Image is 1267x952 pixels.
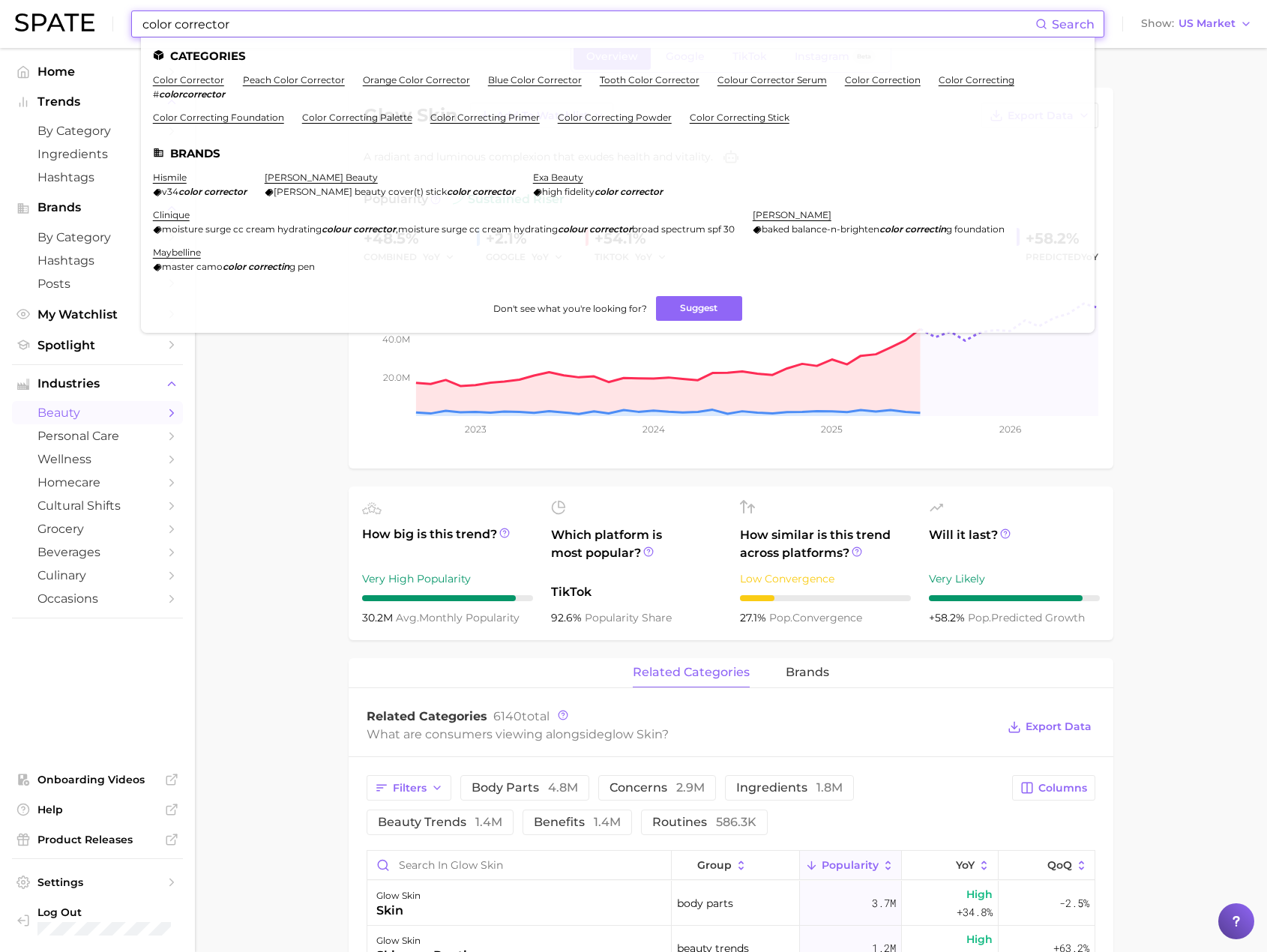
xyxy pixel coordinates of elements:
[633,666,750,679] span: related categories
[600,74,699,85] a: tooth color corrector
[493,709,550,723] span: total
[37,406,157,420] span: beauty
[472,782,578,794] span: body parts
[153,112,284,123] a: color correcting foundation
[37,307,157,322] span: My Watchlist
[153,223,735,235] div: ,
[162,223,322,235] span: moisture surge cc cream hydrating
[302,112,412,123] a: color correcting palette
[12,424,183,448] a: personal care
[999,424,1021,435] tspan: 2026
[12,494,183,517] a: cultural shifts
[37,475,157,489] span: homecare
[595,186,618,197] em: color
[162,261,223,272] span: master camo
[37,773,157,786] span: Onboarding Videos
[551,611,585,624] span: 92.6%
[493,303,647,314] span: Don't see what you're looking for?
[396,611,419,624] abbr: average
[37,253,157,268] span: Hashtags
[551,526,722,576] span: Which platform is most popular?
[472,186,515,197] em: corrector
[367,851,671,879] input: Search in glow skin
[376,932,483,950] div: glow skin
[430,112,540,123] a: color correcting primer
[968,611,1085,624] span: predicted growth
[37,429,157,443] span: personal care
[594,815,621,829] span: 1.4m
[367,881,1095,926] button: glow skinskinbody parts3.7mHigh+34.8%-2.5%
[367,709,487,723] span: Related Categories
[367,724,996,744] div: What are consumers viewing alongside ?
[12,142,183,166] a: Ingredients
[1179,19,1236,28] span: US Market
[37,201,157,214] span: Brands
[12,517,183,540] a: grocery
[12,798,183,821] a: Help
[37,95,157,109] span: Trends
[447,186,470,197] em: color
[265,172,378,183] a: [PERSON_NAME] beauty
[690,112,789,123] a: color correcting stick
[12,91,183,113] button: Trends
[1038,782,1087,795] span: Columns
[37,64,157,79] span: Home
[966,885,993,903] span: High
[378,816,502,828] span: beauty trends
[740,570,911,588] div: Low Convergence
[465,424,487,435] tspan: 2023
[248,261,289,272] em: correctin
[396,611,520,624] span: monthly popularity
[800,851,902,880] button: Popularity
[37,452,157,466] span: wellness
[153,147,1083,160] li: Brands
[769,611,792,624] abbr: popularity index
[12,60,183,83] a: Home
[957,903,993,921] span: +34.8%
[1047,859,1072,871] span: QoQ
[12,272,183,295] a: Posts
[1052,17,1095,31] span: Search
[37,498,157,513] span: cultural shifts
[740,611,769,624] span: 27.1%
[159,88,225,100] em: colorcorrector
[558,223,587,235] em: colour
[585,611,672,624] span: popularity share
[12,226,183,249] a: by Category
[12,196,183,219] button: Brands
[12,303,183,326] a: My Watchlist
[12,587,183,610] a: occasions
[178,186,202,197] em: color
[12,373,183,395] button: Industries
[12,166,183,189] a: Hashtags
[12,768,183,791] a: Onboarding Videos
[12,540,183,564] a: beverages
[879,223,903,235] em: color
[533,172,583,183] a: exa beauty
[289,261,315,272] span: g pen
[12,564,183,587] a: culinary
[37,568,157,582] span: culinary
[968,611,991,624] abbr: popularity index
[822,859,879,871] span: Popularity
[12,448,183,471] a: wellness
[966,930,993,948] span: High
[493,709,522,723] span: 6140
[362,525,533,562] span: How big is this trend?
[153,172,187,183] a: hismile
[376,902,421,920] div: skin
[153,88,159,100] span: #
[37,522,157,536] span: grocery
[15,13,94,31] img: SPATE
[1137,14,1256,34] button: ShowUS Market
[376,887,421,905] div: glow skin
[929,526,1100,562] span: Will it last?
[672,851,799,880] button: group
[12,828,183,851] a: Product Releases
[1026,720,1092,733] span: Export Data
[153,49,1083,62] li: Categories
[475,815,502,829] span: 1.4m
[1059,894,1089,912] span: -2.5%
[717,74,827,85] a: colour corrector serum
[223,261,246,272] em: color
